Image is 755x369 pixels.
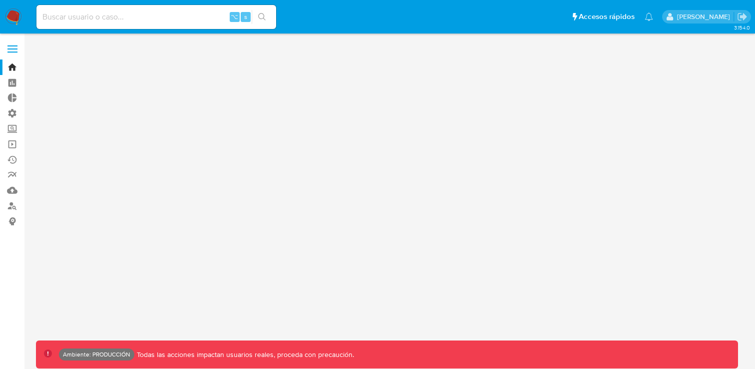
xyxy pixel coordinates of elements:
button: search-icon [252,10,272,24]
p: fernando.bolognino@mercadolibre.com [677,12,734,21]
span: ⌥ [231,12,238,21]
a: Salir [737,11,748,22]
a: Notificaciones [645,12,653,21]
input: Buscar usuario o caso... [36,10,276,23]
span: s [244,12,247,21]
p: Todas las acciones impactan usuarios reales, proceda con precaución. [134,350,354,359]
span: Accesos rápidos [579,11,635,22]
p: Ambiente: PRODUCCIÓN [63,352,130,356]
